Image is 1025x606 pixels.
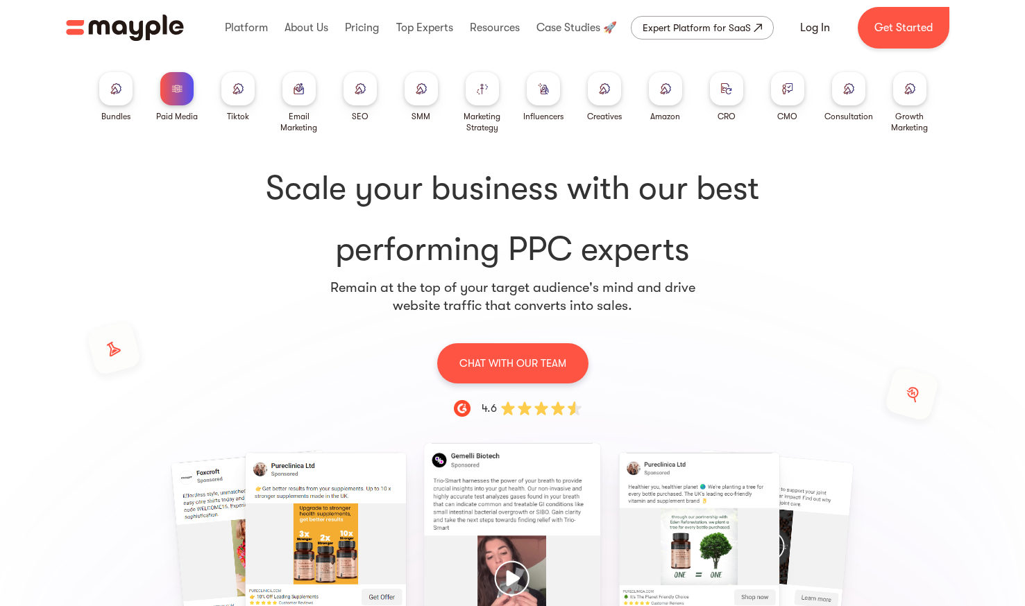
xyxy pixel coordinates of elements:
[91,166,935,272] h1: performing PPC experts
[631,16,774,40] a: Expert Platform for SaaS
[221,6,271,50] div: Platform
[393,6,457,50] div: Top Experts
[66,15,184,41] a: home
[783,11,847,44] a: Log In
[91,166,935,211] span: Scale your business with our best
[622,456,776,606] div: 2 / 15
[457,111,507,133] div: Marketing Strategy
[824,72,873,122] a: Consultation
[352,111,369,122] div: SEO
[809,456,963,605] div: 3 / 15
[156,72,198,122] a: Paid Media
[523,72,564,122] a: Influencers
[99,72,133,122] a: Bundles
[482,400,497,417] div: 4.6
[281,6,332,50] div: About Us
[587,72,622,122] a: Creatives
[101,111,130,122] div: Bundles
[650,111,680,122] div: Amazon
[643,19,751,36] div: Expert Platform for SaaS
[221,72,255,122] a: Tiktok
[437,343,588,383] a: CHAT WITH OUR TEAM
[523,111,564,122] div: Influencers
[466,6,523,50] div: Resources
[885,111,935,133] div: Growth Marketing
[330,279,696,315] p: Remain at the top of your target audience's mind and drive website traffic that converts into sales.
[710,72,743,122] a: CRO
[274,72,324,133] a: Email Marketing
[885,72,935,133] a: Growth Marketing
[718,111,736,122] div: CRO
[412,111,430,122] div: SMM
[858,7,949,49] a: Get Started
[156,111,198,122] div: Paid Media
[344,72,377,122] a: SEO
[341,6,382,50] div: Pricing
[771,72,804,122] a: CMO
[274,111,324,133] div: Email Marketing
[824,111,873,122] div: Consultation
[66,15,184,41] img: Mayple logo
[405,72,438,122] a: SMM
[587,111,622,122] div: Creatives
[777,111,797,122] div: CMO
[227,111,249,122] div: Tiktok
[459,354,566,372] p: CHAT WITH OUR TEAM
[457,72,507,133] a: Marketing Strategy
[649,72,682,122] a: Amazon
